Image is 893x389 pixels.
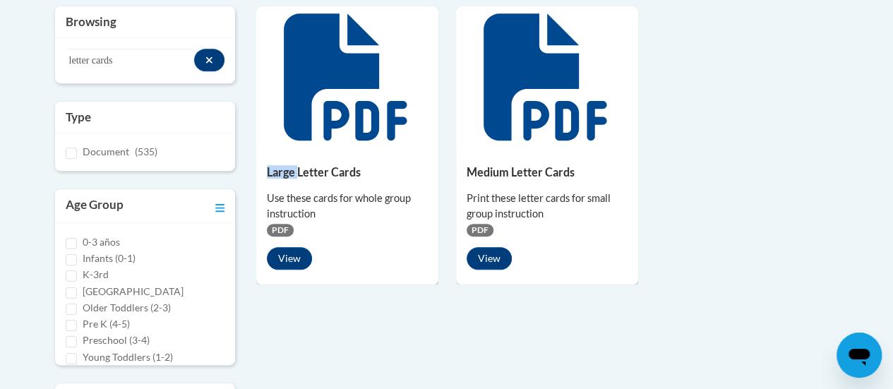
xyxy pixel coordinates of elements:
[467,165,628,179] h5: Medium Letter Cards
[467,247,512,270] button: View
[267,165,428,179] h5: Large Letter Cards
[215,196,224,216] a: Toggle collapse
[267,191,428,222] div: Use these cards for whole group instruction
[837,333,882,378] iframe: Button to launch messaging window
[66,196,124,216] h3: Age Group
[135,145,157,157] span: (535)
[66,109,224,126] h3: Type
[83,267,109,282] label: K-3rd
[83,234,120,250] label: 0-3 años
[83,316,130,332] label: Pre K (4-5)
[467,224,493,237] span: PDF
[83,251,136,266] label: Infants (0-1)
[66,49,195,73] input: Search resources
[83,300,171,316] label: Older Toddlers (2-3)
[194,49,224,71] button: Search resources
[83,349,173,365] label: Young Toddlers (1-2)
[467,191,628,222] div: Print these letter cards for small group instruction
[66,13,224,30] h3: Browsing
[83,284,184,299] label: [GEOGRAPHIC_DATA]
[267,224,294,237] span: PDF
[83,333,150,348] label: Preschool (3-4)
[267,247,312,270] button: View
[83,145,129,157] span: Document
